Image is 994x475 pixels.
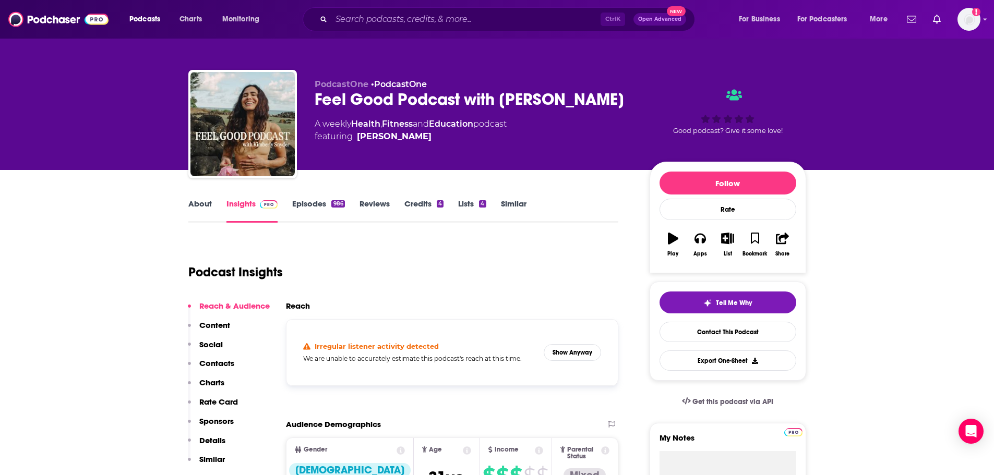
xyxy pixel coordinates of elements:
[724,251,732,257] div: List
[660,350,796,371] button: Export One-Sheet
[957,8,980,31] button: Show profile menu
[775,251,789,257] div: Share
[784,427,803,436] a: Pro website
[742,251,767,257] div: Bookmark
[260,200,278,209] img: Podchaser Pro
[693,251,707,257] div: Apps
[716,299,752,307] span: Tell Me Why
[638,17,681,22] span: Open Advanced
[188,397,238,416] button: Rate Card
[458,199,486,223] a: Lists4
[199,454,225,464] p: Similar
[429,446,442,453] span: Age
[667,251,678,257] div: Play
[8,9,109,29] img: Podchaser - Follow, Share and Rate Podcasts
[703,299,712,307] img: tell me why sparkle
[567,446,600,460] span: Parental Status
[972,8,980,16] svg: Add a profile image
[351,119,380,129] a: Health
[129,12,160,27] span: Podcasts
[226,199,278,223] a: InsightsPodchaser Pro
[199,339,223,349] p: Social
[673,127,783,135] span: Good podcast? Give it some love!
[199,435,225,445] p: Details
[315,342,439,350] h4: Irregular listener activity detected
[633,13,686,26] button: Open AdvancedNew
[382,119,413,129] a: Fitness
[957,8,980,31] span: Logged in as SimonElement
[360,199,390,223] a: Reviews
[304,446,327,453] span: Gender
[404,199,444,223] a: Credits4
[687,226,714,263] button: Apps
[188,435,225,455] button: Details
[303,355,536,362] h5: We are unable to accurately estimate this podcast's reach at this time.
[315,130,507,143] span: featuring
[732,11,793,28] button: open menu
[179,12,202,27] span: Charts
[199,416,234,426] p: Sponsors
[357,130,432,143] a: Kimberly Snyder
[544,344,601,361] button: Show Anyway
[286,419,381,429] h2: Audience Demographics
[374,79,427,89] a: PodcastOne
[215,11,273,28] button: open menu
[429,119,473,129] a: Education
[650,79,806,144] div: Good podcast? Give it some love!
[188,199,212,223] a: About
[501,199,526,223] a: Similar
[315,118,507,143] div: A weekly podcast
[199,358,234,368] p: Contacts
[784,428,803,436] img: Podchaser Pro
[929,10,945,28] a: Show notifications dropdown
[674,389,782,415] a: Get this podcast via API
[870,12,888,27] span: More
[667,6,686,16] span: New
[188,264,283,280] h1: Podcast Insights
[188,320,230,339] button: Content
[222,12,259,27] span: Monitoring
[660,322,796,342] a: Contact This Podcast
[479,200,486,208] div: 4
[199,397,238,407] p: Rate Card
[437,200,444,208] div: 4
[769,226,796,263] button: Share
[188,377,224,397] button: Charts
[380,119,382,129] span: ,
[315,79,368,89] span: PodcastOne
[660,291,796,313] button: tell me why sparkleTell Me Why
[371,79,427,89] span: •
[495,446,519,453] span: Income
[190,72,295,176] img: Feel Good Podcast with Kimberly Snyder
[292,199,344,223] a: Episodes986
[791,11,863,28] button: open menu
[692,397,773,406] span: Get this podcast via API
[739,12,780,27] span: For Business
[741,226,769,263] button: Bookmark
[188,301,270,320] button: Reach & Audience
[714,226,741,263] button: List
[199,320,230,330] p: Content
[313,7,705,31] div: Search podcasts, credits, & more...
[122,11,174,28] button: open menu
[959,419,984,444] div: Open Intercom Messenger
[331,200,344,208] div: 986
[331,11,601,28] input: Search podcasts, credits, & more...
[413,119,429,129] span: and
[199,377,224,387] p: Charts
[660,226,687,263] button: Play
[660,433,796,451] label: My Notes
[188,454,225,473] button: Similar
[188,416,234,435] button: Sponsors
[188,358,234,377] button: Contacts
[199,301,270,311] p: Reach & Audience
[660,199,796,220] div: Rate
[660,172,796,194] button: Follow
[601,13,625,26] span: Ctrl K
[797,12,847,27] span: For Podcasters
[173,11,208,28] a: Charts
[903,10,920,28] a: Show notifications dropdown
[863,11,901,28] button: open menu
